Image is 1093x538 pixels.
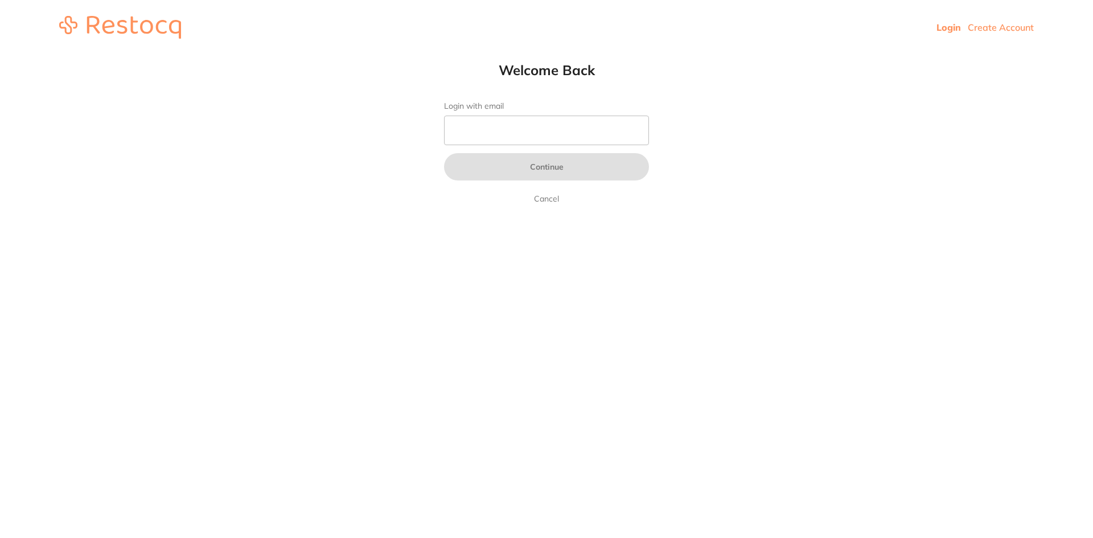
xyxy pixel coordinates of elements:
[421,61,672,79] h1: Welcome Back
[936,22,961,33] a: Login
[444,153,649,180] button: Continue
[532,192,561,206] a: Cancel
[59,16,181,39] img: restocq_logo.svg
[444,101,649,111] label: Login with email
[968,22,1034,33] a: Create Account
